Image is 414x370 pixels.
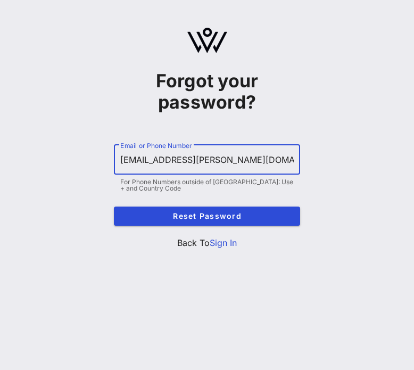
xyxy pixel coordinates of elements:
h1: Forgot your password? [114,70,300,113]
a: Sign In [210,237,237,248]
label: Email or Phone Number [120,142,192,150]
span: Reset Password [122,211,292,220]
img: logo.svg [187,28,227,53]
button: Reset Password [114,207,300,226]
input: Email or Phone Number [120,151,294,168]
p: Back To [114,236,300,249]
div: For Phone Numbers outside of [GEOGRAPHIC_DATA]: Use + and Country Code [120,179,294,192]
